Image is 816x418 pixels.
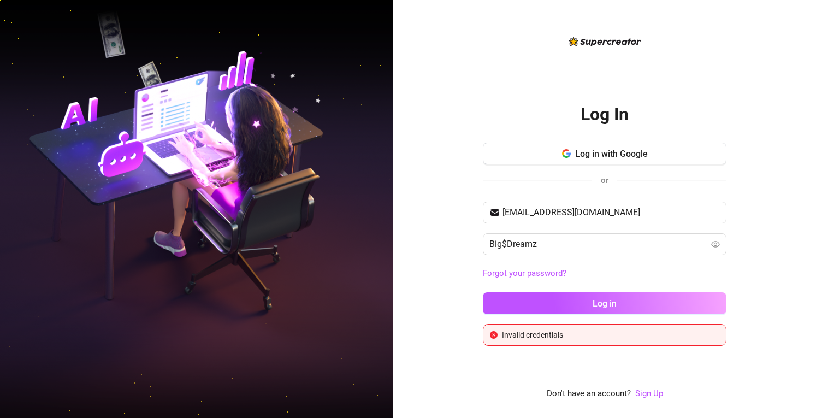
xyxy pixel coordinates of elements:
span: eye [711,240,720,249]
input: Your password [489,238,709,251]
a: Forgot your password? [483,268,566,278]
button: Log in [483,292,726,314]
div: Invalid credentials [502,329,719,341]
h2: Log In [581,103,629,126]
span: Don't have an account? [547,387,631,401]
span: Log in [593,298,617,309]
span: or [601,175,608,185]
a: Forgot your password? [483,267,726,280]
span: close-circle [490,331,498,339]
input: Your email [502,206,720,219]
span: Log in with Google [575,149,648,159]
img: logo-BBDzfeDw.svg [569,37,641,46]
a: Sign Up [635,387,663,401]
a: Sign Up [635,388,663,398]
button: Log in with Google [483,143,726,164]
